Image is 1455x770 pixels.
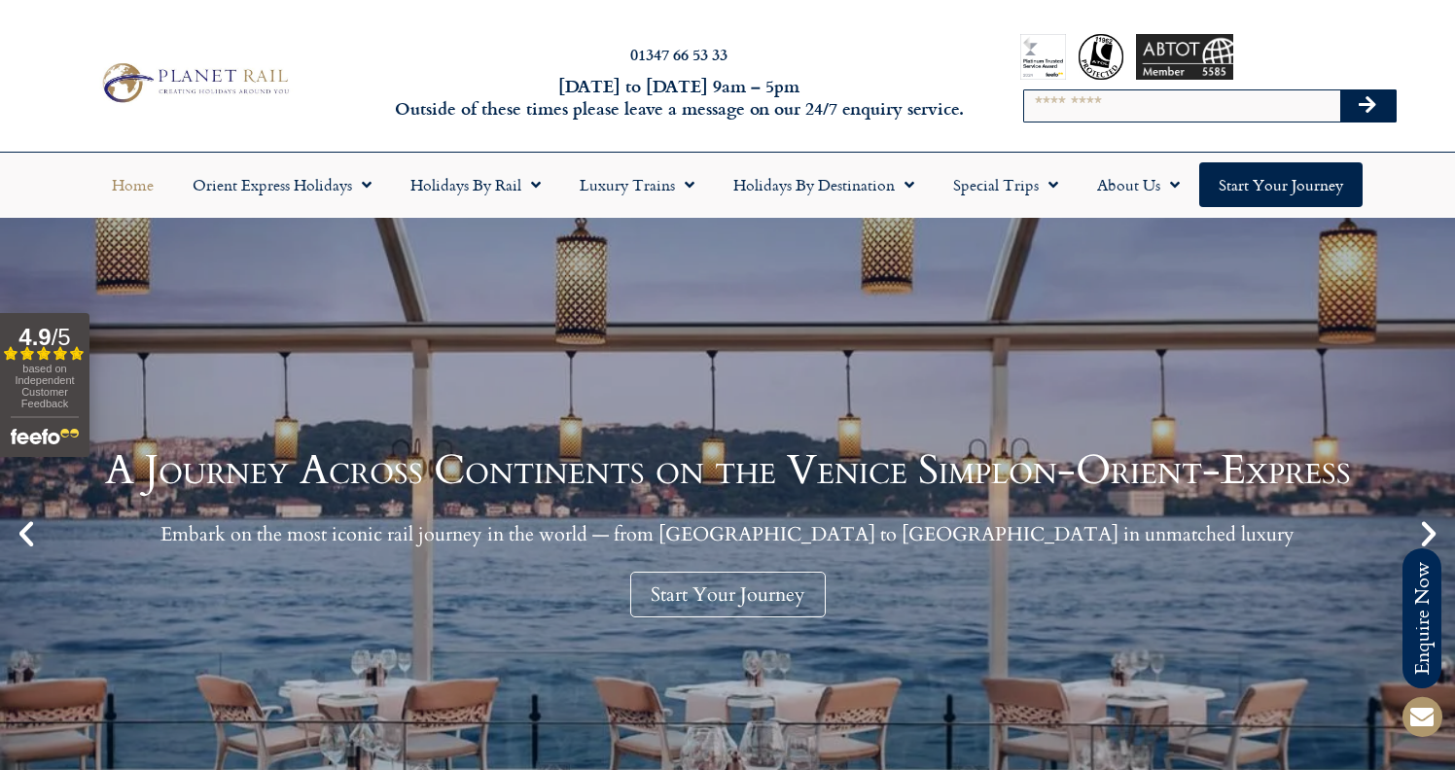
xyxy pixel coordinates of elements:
button: Search [1340,90,1397,122]
nav: Menu [10,162,1445,207]
h6: [DATE] to [DATE] 9am – 5pm Outside of these times please leave a message on our 24/7 enquiry serv... [393,75,965,121]
a: Luxury Trains [560,162,714,207]
div: Next slide [1412,517,1445,550]
h1: A Journey Across Continents on the Venice Simplon-Orient-Express [105,450,1351,491]
p: Embark on the most iconic rail journey in the world — from [GEOGRAPHIC_DATA] to [GEOGRAPHIC_DATA]... [105,522,1351,546]
img: Planet Rail Train Holidays Logo [94,58,294,107]
a: Holidays by Destination [714,162,934,207]
a: Start your Journey [1199,162,1363,207]
a: Home [92,162,173,207]
div: Previous slide [10,517,43,550]
a: Holidays by Rail [391,162,560,207]
a: Orient Express Holidays [173,162,391,207]
a: About Us [1078,162,1199,207]
a: Special Trips [934,162,1078,207]
a: Start Your Journey [630,572,826,617]
a: 01347 66 53 33 [630,43,727,65]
